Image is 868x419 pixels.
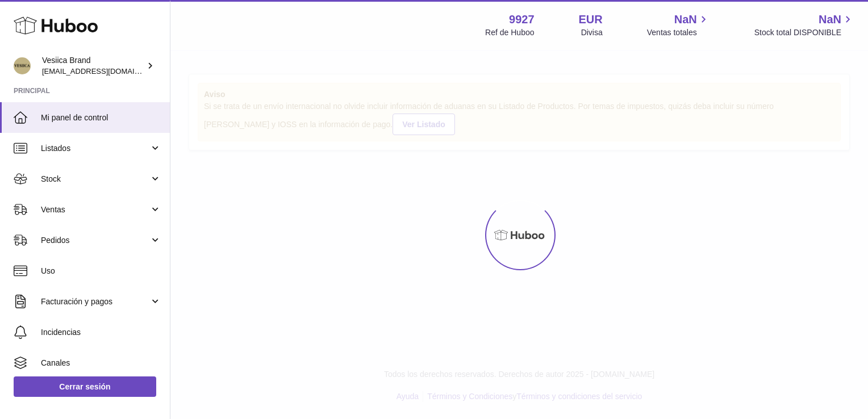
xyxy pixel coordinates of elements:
span: Incidencias [41,327,161,338]
div: Ref de Huboo [485,27,534,38]
span: Canales [41,358,161,368]
span: Mi panel de control [41,112,161,123]
span: NaN [819,12,841,27]
div: Vesiica Brand [42,55,144,77]
img: logistic@vesiica.com [14,57,31,74]
span: Uso [41,266,161,276]
span: Ventas totales [647,27,710,38]
strong: EUR [579,12,603,27]
a: Cerrar sesión [14,376,156,397]
span: Facturación y pagos [41,296,149,307]
span: NaN [674,12,697,27]
span: Listados [41,143,149,154]
span: Ventas [41,204,149,215]
strong: 9927 [509,12,535,27]
span: [EMAIL_ADDRESS][DOMAIN_NAME] [42,66,167,76]
span: Stock [41,174,149,185]
span: Pedidos [41,235,149,246]
a: NaN Ventas totales [647,12,710,38]
a: NaN Stock total DISPONIBLE [754,12,854,38]
div: Divisa [581,27,603,38]
span: Stock total DISPONIBLE [754,27,854,38]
